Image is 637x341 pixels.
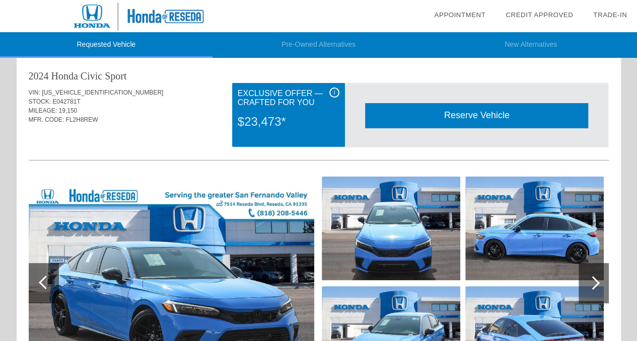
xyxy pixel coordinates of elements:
[66,116,98,123] span: FL2H8REW
[593,11,627,19] a: Trade-In
[29,98,51,105] span: STOCK:
[105,69,126,83] div: Sport
[238,109,339,135] div: $23,473*
[29,107,57,114] span: MILEAGE:
[52,98,80,105] span: E042781T
[29,69,103,83] div: 2024 Honda Civic
[322,177,460,280] img: 2.jpg
[59,107,78,114] span: 19,150
[506,11,573,19] a: Credit Approved
[424,32,637,58] li: New Alternatives
[29,116,64,123] span: MFR. CODE:
[365,103,588,128] div: Reserve Vehicle
[29,89,40,96] span: VIN:
[465,177,604,280] img: 4.jpg
[213,32,425,58] li: Pre-Owned Alternatives
[29,130,609,146] div: Quoted on [DATE] 2:36:20 PM
[434,11,485,19] a: Appointment
[42,89,163,96] span: [US_VEHICLE_IDENTIFICATION_NUMBER]
[238,88,339,109] div: Exclusive Offer — Crafted for You
[334,89,335,96] span: i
